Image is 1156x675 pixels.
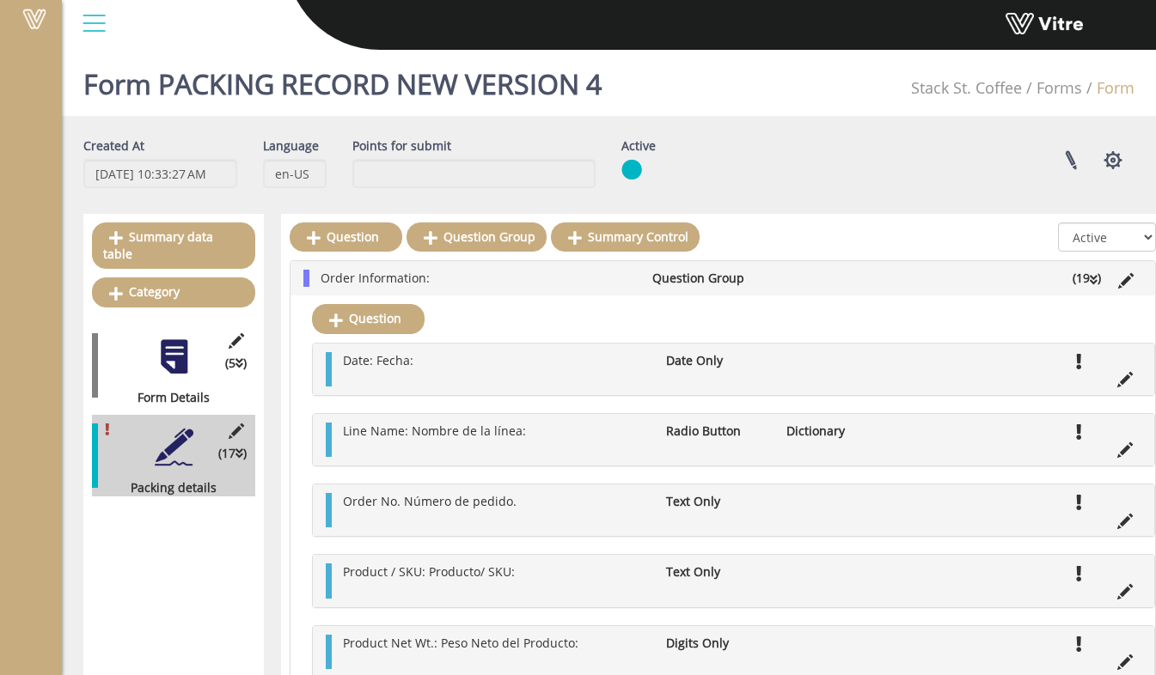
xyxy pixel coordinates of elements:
[92,389,242,406] div: Form Details
[343,493,517,509] span: Order No. Número de pedido.
[312,304,425,333] a: Question
[658,563,779,581] li: Text Only
[352,137,451,155] label: Points for submit
[1064,270,1110,287] li: (19 )
[225,355,247,372] span: (5 )
[343,563,515,580] span: Product / SKU: Producto/ SKU:
[621,159,642,180] img: yes
[658,635,779,652] li: Digits Only
[343,423,526,439] span: Line Name: Nombre de la línea:
[551,222,700,252] a: Summary Control
[658,493,779,510] li: Text Only
[83,137,144,155] label: Created At
[644,270,768,287] li: Question Group
[263,137,319,155] label: Language
[1037,77,1082,98] a: Forms
[92,479,242,496] div: Packing details
[778,423,899,440] li: Dictionary
[1082,77,1135,100] li: Form
[92,277,255,307] a: Category
[218,445,247,462] span: (17 )
[343,352,413,368] span: Date: Fecha:
[343,635,578,651] span: Product Net Wt.: Peso Neto del Producto:
[321,270,430,286] span: Order Information:
[658,352,779,369] li: Date Only
[92,222,255,269] a: Summary data table
[290,222,402,252] a: Question
[83,43,602,116] h1: Form PACKING RECORD NEW VERSION 4
[407,222,547,252] a: Question Group
[658,423,779,440] li: Radio Button
[911,77,1022,98] span: 392
[621,137,656,155] label: Active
